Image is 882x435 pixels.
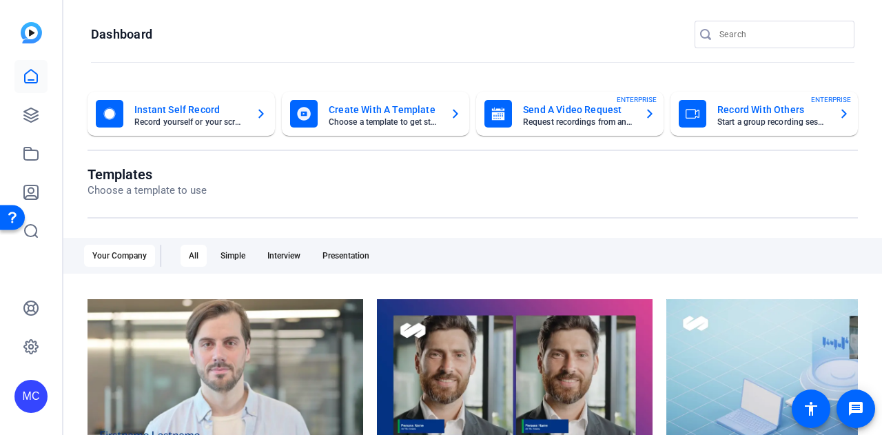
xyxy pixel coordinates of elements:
[14,380,48,413] div: MC
[523,101,633,118] mat-card-title: Send A Video Request
[523,118,633,126] mat-card-subtitle: Request recordings from anyone, anywhere
[670,92,858,136] button: Record With OthersStart a group recording sessionENTERPRISE
[717,101,828,118] mat-card-title: Record With Others
[84,245,155,267] div: Your Company
[181,245,207,267] div: All
[803,401,819,417] mat-icon: accessibility
[717,118,828,126] mat-card-subtitle: Start a group recording session
[329,118,439,126] mat-card-subtitle: Choose a template to get started
[282,92,469,136] button: Create With A TemplateChoose a template to get started
[88,183,207,199] p: Choose a template to use
[88,92,275,136] button: Instant Self RecordRecord yourself or your screen
[21,22,42,43] img: blue-gradient.svg
[134,101,245,118] mat-card-title: Instant Self Record
[91,26,152,43] h1: Dashboard
[329,101,439,118] mat-card-title: Create With A Template
[848,401,864,417] mat-icon: message
[314,245,378,267] div: Presentation
[88,166,207,183] h1: Templates
[134,118,245,126] mat-card-subtitle: Record yourself or your screen
[811,94,851,105] span: ENTERPRISE
[476,92,664,136] button: Send A Video RequestRequest recordings from anyone, anywhereENTERPRISE
[259,245,309,267] div: Interview
[212,245,254,267] div: Simple
[719,26,843,43] input: Search
[617,94,657,105] span: ENTERPRISE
